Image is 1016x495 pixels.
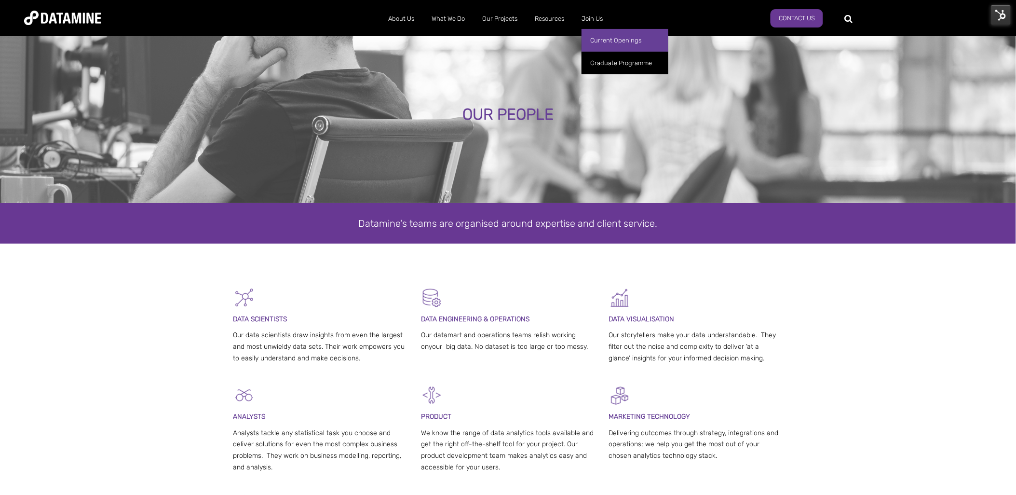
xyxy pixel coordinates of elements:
[609,330,783,364] p: Our storytellers make your data understandable. They filter out the noise and complexity to deliv...
[609,287,631,309] img: Graph 5
[233,427,407,473] p: Analysts tackle any statistical task you choose and deliver solutions for even the most complex b...
[609,427,783,462] p: Delivering outcomes through strategy, integrations and operations; we help you get the most out o...
[421,412,451,421] span: PRODUCT
[991,5,1011,25] img: HubSpot Tools Menu Toggle
[582,52,668,74] a: Graduate Programme
[474,6,526,31] a: Our Projects
[114,106,902,124] div: OUR PEOPLE
[233,412,266,421] span: ANALYSTS
[421,315,529,323] span: DATA ENGINEERING & OPERATIONS
[609,385,631,406] img: Digital Activation
[573,6,611,31] a: Join Us
[233,330,407,364] p: Our data scientists draw insights from even the largest and most unwieldy data sets. Their work e...
[421,330,595,353] p: Our datamart and operations teams relish working onyour big data. No dataset is too large or too ...
[771,9,823,27] a: Contact Us
[379,6,423,31] a: About Us
[233,385,255,406] img: Analysts
[421,287,443,309] img: Datamart
[526,6,573,31] a: Resources
[233,287,255,309] img: Graph - Network
[423,6,474,31] a: What We Do
[582,29,668,52] a: Current Openings
[609,412,691,421] span: MARKETING TECHNOLOGY
[421,385,443,406] img: Development
[609,315,675,323] span: DATA VISUALISATION
[421,427,595,473] p: We know the range of data analytics tools available and get the right off-the-shelf tool for your...
[233,315,287,323] span: DATA SCIENTISTS
[359,218,658,229] span: Datamine's teams are organised around expertise and client service.
[24,11,101,25] img: Datamine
